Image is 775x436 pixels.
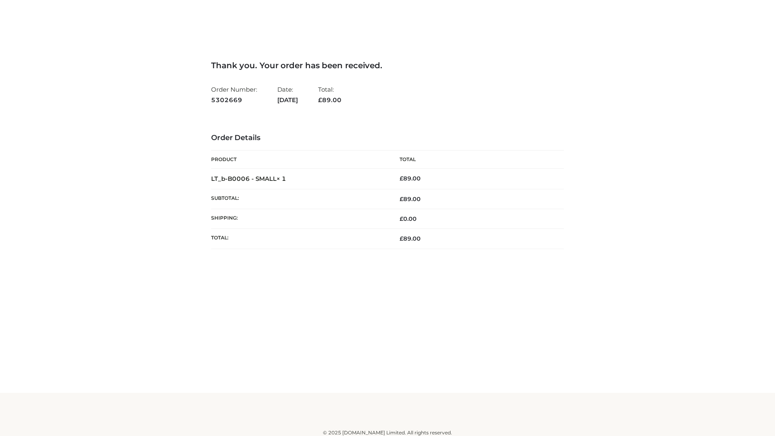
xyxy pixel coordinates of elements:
[211,151,387,169] th: Product
[318,96,322,104] span: £
[387,151,564,169] th: Total
[211,209,387,229] th: Shipping:
[400,215,403,222] span: £
[211,229,387,249] th: Total:
[211,95,257,105] strong: 5302669
[400,215,417,222] bdi: 0.00
[400,235,421,242] span: 89.00
[318,96,341,104] span: 89.00
[400,175,421,182] bdi: 89.00
[400,195,403,203] span: £
[211,134,564,143] h3: Order Details
[211,61,564,70] h3: Thank you. Your order has been received.
[400,175,403,182] span: £
[318,82,341,107] li: Total:
[277,95,298,105] strong: [DATE]
[211,82,257,107] li: Order Number:
[277,82,298,107] li: Date:
[400,195,421,203] span: 89.00
[211,175,286,182] strong: LT_b-B0006 - SMALL
[211,189,387,209] th: Subtotal:
[276,175,286,182] strong: × 1
[400,235,403,242] span: £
